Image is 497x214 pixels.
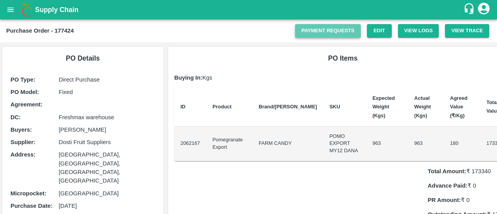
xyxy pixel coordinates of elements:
[10,89,39,95] b: PO Model :
[366,127,408,161] td: 963
[10,151,35,158] b: Address :
[35,4,463,15] a: Supply Chain
[259,104,317,110] b: Brand/[PERSON_NAME]
[174,75,203,81] b: Buying In:
[59,88,155,96] p: Fixed
[414,95,431,118] b: Actual Weight (Kgs)
[10,114,21,120] b: DC :
[10,203,52,209] b: Purchase Date :
[19,2,35,17] img: logo
[59,150,155,185] p: [GEOGRAPHIC_DATA], [GEOGRAPHIC_DATA], [GEOGRAPHIC_DATA], [GEOGRAPHIC_DATA]
[428,183,467,189] b: Advance Paid:
[35,6,78,14] b: Supply Chain
[10,139,35,145] b: Supplier :
[6,28,74,34] b: Purchase Order - 177424
[2,1,19,19] button: open drawer
[463,3,477,17] div: customer-support
[9,53,157,64] h6: PO Details
[59,189,155,198] p: [GEOGRAPHIC_DATA]
[295,24,361,38] a: Payment Requests
[408,127,444,161] td: 963
[174,127,207,161] td: 2062167
[59,138,155,146] p: Dosti Fruit Suppliers
[10,77,35,83] b: PO Type :
[367,24,392,38] a: Edit
[59,113,155,122] p: Freshmax warehouse
[428,168,466,174] b: Total Amount:
[10,101,42,108] b: Agreement:
[252,127,323,161] td: FARM CANDY
[329,104,340,110] b: SKU
[444,127,480,161] td: 180
[428,197,461,203] b: PR Amount:
[206,127,252,161] td: Pomegranate Export
[323,127,366,161] td: POMO EXPORT MY12 DANA
[59,202,155,210] p: [DATE]
[10,127,32,133] b: Buyers :
[10,190,46,197] b: Micropocket :
[59,75,155,84] p: Direct Purchase
[372,95,395,118] b: Expected Weight (Kgs)
[212,104,231,110] b: Product
[398,24,439,38] button: View Logs
[445,24,489,38] button: View Trace
[59,125,155,134] p: [PERSON_NAME]
[181,104,186,110] b: ID
[450,95,467,118] b: Agreed Value (₹/Kg)
[477,2,491,18] div: account of current user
